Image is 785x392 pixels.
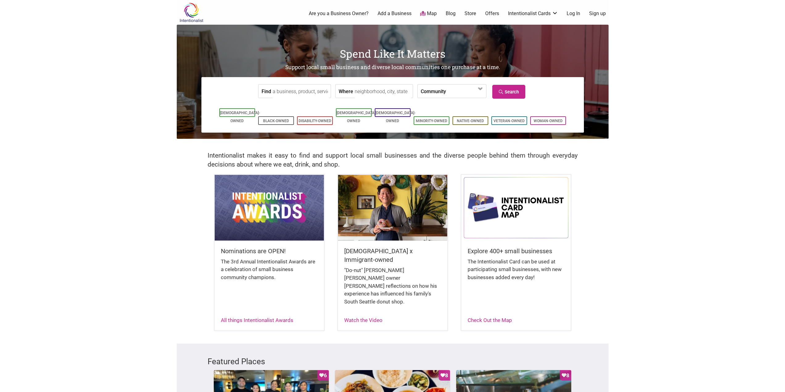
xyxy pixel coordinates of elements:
a: Veteran-Owned [494,119,525,123]
label: Where [339,85,353,98]
h3: Featured Places [208,356,578,367]
img: Intentionalist Card Map [461,175,571,240]
h5: [DEMOGRAPHIC_DATA] x Immigrant-owned [344,247,441,264]
img: Intentionalist [177,2,206,23]
div: "Do-nut" [PERSON_NAME] [PERSON_NAME] owner [PERSON_NAME] reflections on how his experience has in... [344,266,441,312]
a: Offers [485,10,499,17]
a: [DEMOGRAPHIC_DATA]-Owned [220,111,260,123]
a: All things Intentionalist Awards [221,317,293,323]
h2: Support local small business and diverse local communities one purchase at a time. [177,64,609,71]
img: King Donuts - Hong Chhuor [338,175,447,240]
a: Intentionalist Cards [508,10,558,17]
a: Black-Owned [263,119,289,123]
h1: Spend Like It Matters [177,46,609,61]
a: Search [492,85,525,99]
a: Are you a Business Owner? [309,10,369,17]
a: Log In [567,10,580,17]
div: The 3rd Annual Intentionalist Awards are a celebration of small business community champions. [221,258,318,288]
a: Store [465,10,476,17]
label: Community [421,85,446,98]
a: Minority-Owned [416,119,447,123]
h2: Intentionalist makes it easy to find and support local small businesses and the diverse people be... [208,151,578,169]
a: Map [420,10,437,17]
img: Intentionalist Awards [215,175,324,240]
a: Woman-Owned [534,119,563,123]
input: a business, product, service [273,85,329,98]
h5: Nominations are OPEN! [221,247,318,255]
a: Sign up [589,10,606,17]
div: The Intentionalist Card can be used at participating small businesses, with new businesses added ... [468,258,564,288]
a: Check Out the Map [468,317,512,323]
a: Native-Owned [457,119,484,123]
a: [DEMOGRAPHIC_DATA]-Owned [375,111,415,123]
a: Add a Business [378,10,411,17]
a: Watch the Video [344,317,382,323]
label: Find [262,85,271,98]
h5: Explore 400+ small businesses [468,247,564,255]
a: [DEMOGRAPHIC_DATA]-Owned [337,111,377,123]
a: Blog [446,10,456,17]
a: Disability-Owned [299,119,331,123]
input: neighborhood, city, state [355,85,411,98]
